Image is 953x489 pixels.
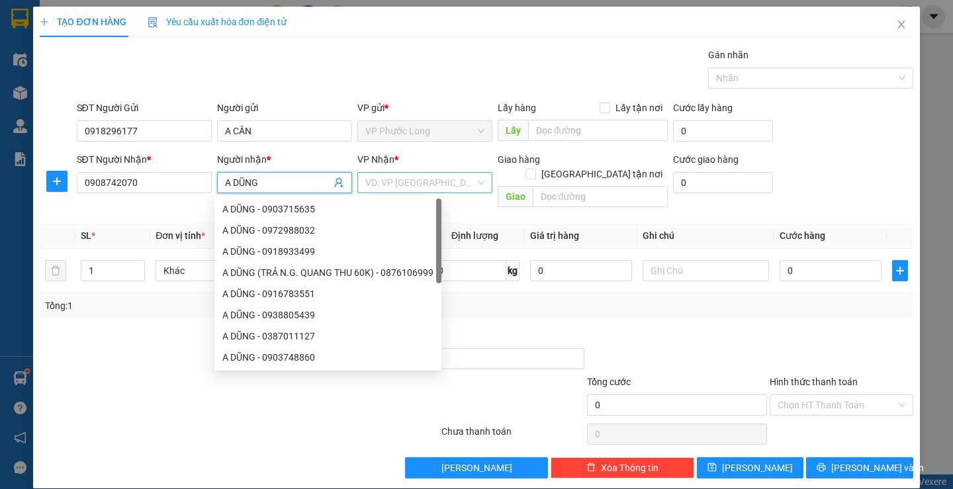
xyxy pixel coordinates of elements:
[163,261,274,281] span: Khác
[46,171,68,192] button: plus
[530,230,579,241] span: Giá trị hàng
[222,244,433,259] div: A DŨNG - 0918933499
[214,304,441,326] div: A DŨNG - 0938805439
[222,223,433,238] div: A DŨNG - 0972988032
[892,260,908,281] button: plus
[40,17,49,26] span: plus
[334,177,344,188] span: user-add
[148,17,287,27] span: Yêu cầu xuất hóa đơn điện tử
[440,424,586,447] div: Chưa thanh toán
[498,120,528,141] span: Lấy
[441,461,512,475] span: [PERSON_NAME]
[707,463,717,473] span: save
[806,457,913,478] button: printer[PERSON_NAME] và In
[156,230,205,241] span: Đơn vị tính
[214,220,441,241] div: A DŨNG - 0972988032
[222,287,433,301] div: A DŨNG - 0916783551
[214,262,441,283] div: A DŨNG (TRẢ N.G. QUANG THU 60K) - 0876106999
[587,377,631,387] span: Tổng cước
[222,265,433,280] div: A DŨNG (TRẢ N.G. QUANG THU 60K) - 0876106999
[451,230,498,241] span: Định lượng
[601,461,658,475] span: Xóa Thông tin
[40,17,126,27] span: TẠO ĐƠN HÀNG
[148,17,158,28] img: icon
[214,326,441,347] div: A DŨNG - 0387011127
[673,154,739,165] label: Cước giao hàng
[222,350,433,365] div: A DŨNG - 0903748860
[528,120,668,141] input: Dọc đường
[498,186,533,207] span: Giao
[222,308,433,322] div: A DŨNG - 0938805439
[708,50,749,60] label: Gán nhãn
[893,265,907,276] span: plus
[831,461,924,475] span: [PERSON_NAME] và In
[506,260,520,281] span: kg
[357,154,394,165] span: VP Nhận
[214,347,441,368] div: A DŨNG - 0903748860
[610,101,668,115] span: Lấy tận nơi
[77,152,212,167] div: SĐT Người Nhận
[81,230,91,241] span: SL
[47,176,67,187] span: plus
[673,120,773,142] input: Cước lấy hàng
[883,7,920,44] button: Close
[222,329,433,343] div: A DŨNG - 0387011127
[530,260,632,281] input: 0
[365,121,484,141] span: VP Phước Long
[77,101,212,115] div: SĐT Người Gửi
[551,457,694,478] button: deleteXóa Thông tin
[45,298,369,313] div: Tổng: 1
[643,260,769,281] input: Ghi Chú
[217,101,352,115] div: Người gửi
[217,152,352,167] div: Người nhận
[637,223,774,249] th: Ghi chú
[536,167,668,181] span: [GEOGRAPHIC_DATA] tận nơi
[498,154,540,165] span: Giao hàng
[45,260,66,281] button: delete
[357,101,492,115] div: VP gửi
[498,103,536,113] span: Lấy hàng
[586,463,596,473] span: delete
[214,241,441,262] div: A DŨNG - 0918933499
[222,202,433,216] div: A DŨNG - 0903715635
[533,186,668,207] input: Dọc đường
[780,230,825,241] span: Cước hàng
[817,463,826,473] span: printer
[673,103,733,113] label: Cước lấy hàng
[722,461,793,475] span: [PERSON_NAME]
[896,19,907,30] span: close
[214,199,441,220] div: A DŨNG - 0903715635
[405,457,549,478] button: [PERSON_NAME]
[697,457,803,478] button: save[PERSON_NAME]
[673,172,773,193] input: Cước giao hàng
[214,283,441,304] div: A DŨNG - 0916783551
[770,377,858,387] label: Hình thức thanh toán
